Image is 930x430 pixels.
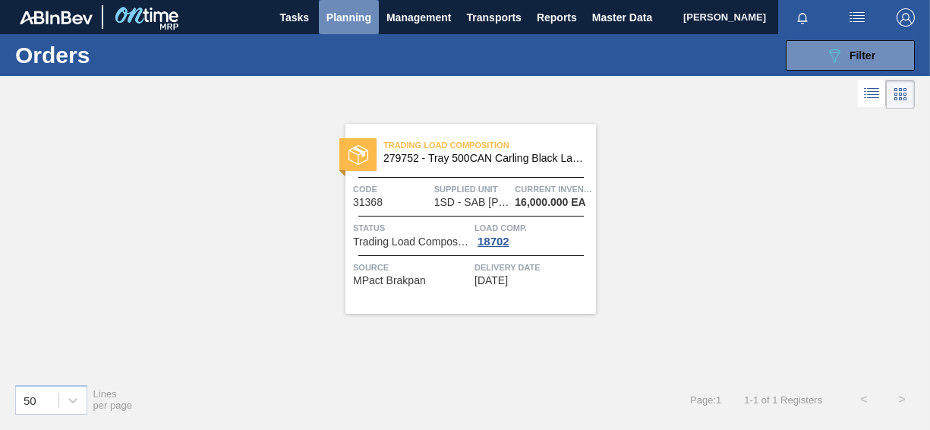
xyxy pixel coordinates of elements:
[786,40,915,71] button: Filter
[326,8,371,27] span: Planning
[474,220,592,248] a: Load Comp.18702
[383,153,584,164] span: 279752 - Tray 500CAN Carling Black Label R
[474,236,512,248] div: 18702
[850,49,875,62] span: Filter
[434,197,510,208] span: 1SD - SAB Rosslyn Brewery
[467,8,522,27] span: Transports
[278,8,311,27] span: Tasks
[353,275,426,286] span: MPact Brakpan
[15,46,223,64] h1: Orders
[334,124,596,314] a: statusTrading Load Composition279752 - Tray 500CAN Carling Black Label RCode31368Supplied Unit1SD...
[778,7,827,28] button: Notifications
[515,197,585,208] span: 16,000.000 EA
[744,394,822,406] span: 1 - 1 of 1 Registers
[474,275,508,286] span: 09/05/2025
[474,220,592,236] span: Load Comp.
[537,8,577,27] span: Reports
[897,8,915,27] img: Logout
[353,197,383,208] span: 31368
[386,8,452,27] span: Management
[353,182,430,197] span: Code
[883,381,921,419] button: >
[20,11,93,24] img: TNhmsLtSVTkK8tSr43FrP2fwEKptu5GPRR3wAAAABJRU5ErkJggg==
[515,182,592,197] span: Current inventory
[690,394,721,406] span: Page : 1
[353,236,471,248] span: Trading Load Composition
[348,145,368,165] img: status
[93,388,133,411] span: Lines per page
[434,182,512,197] span: Supplied Unit
[845,381,883,419] button: <
[353,260,471,275] span: Source
[886,80,915,109] div: Card Vision
[592,8,652,27] span: Master Data
[353,220,471,236] span: Status
[383,138,596,153] span: Trading Load Composition
[858,80,886,109] div: List Vision
[848,8,866,27] img: userActions
[24,394,36,406] div: 50
[474,260,592,275] span: Delivery Date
